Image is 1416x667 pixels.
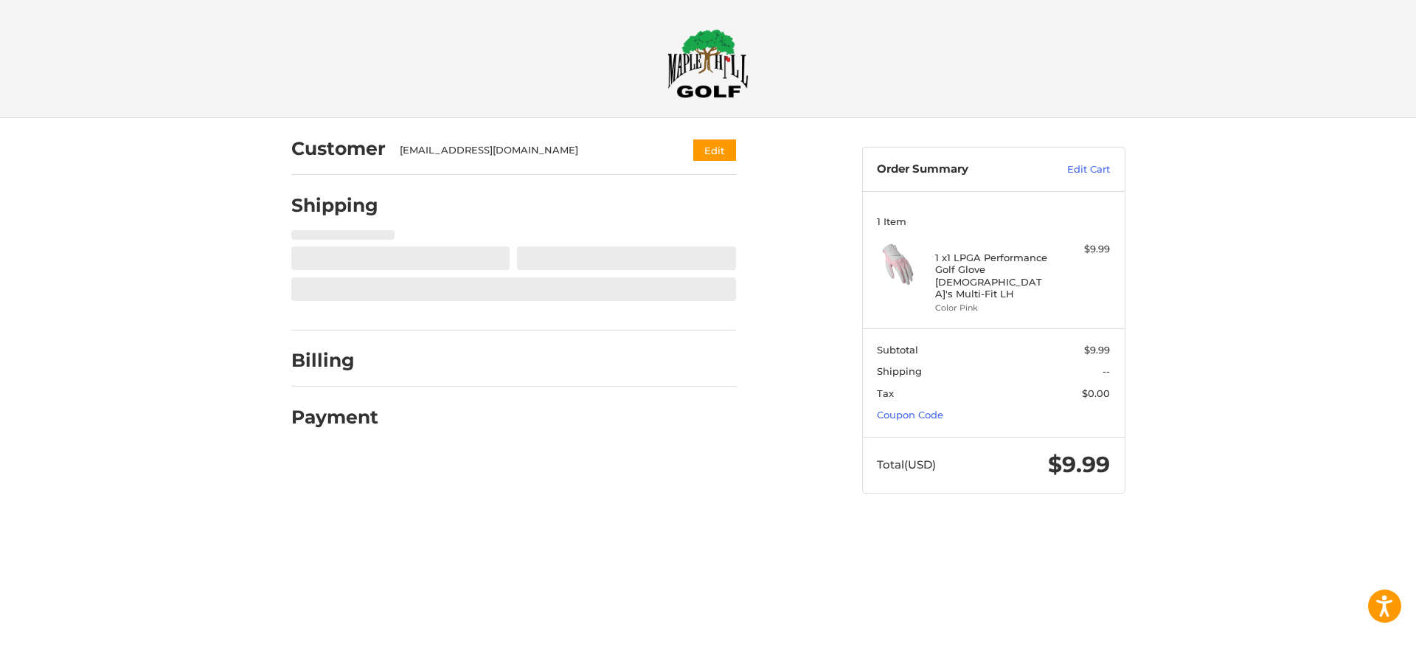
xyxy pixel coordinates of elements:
h2: Shipping [291,194,378,217]
div: [EMAIL_ADDRESS][DOMAIN_NAME] [400,143,664,158]
img: Maple Hill Golf [667,29,749,98]
h2: Customer [291,137,386,160]
span: -- [1103,365,1110,377]
h3: Order Summary [877,162,1035,177]
h2: Payment [291,406,378,429]
div: $9.99 [1052,242,1110,257]
h2: Billing [291,349,378,372]
span: Tax [877,387,894,399]
a: Edit Cart [1035,162,1110,177]
span: $0.00 [1082,387,1110,399]
button: Edit [693,139,736,161]
a: Coupon Code [877,409,943,421]
span: Total (USD) [877,457,936,471]
h4: 1 x 1 LPGA Performance Golf Glove [DEMOGRAPHIC_DATA]'s Multi-Fit LH [935,252,1048,300]
span: $9.99 [1084,344,1110,356]
h3: 1 Item [877,215,1110,227]
span: Shipping [877,365,922,377]
span: Subtotal [877,344,918,356]
li: Color Pink [935,302,1048,314]
span: $9.99 [1048,451,1110,478]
